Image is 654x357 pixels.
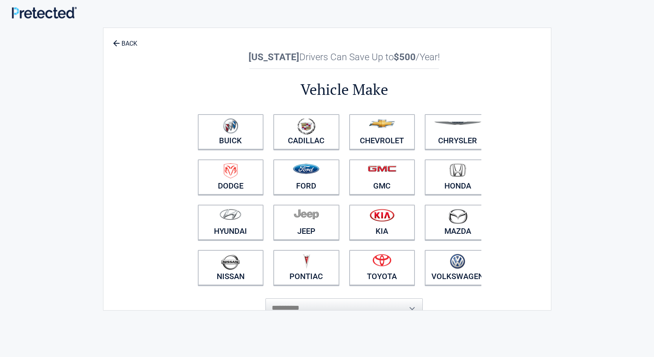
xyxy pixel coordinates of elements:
img: honda [450,163,466,177]
img: mazda [448,209,468,224]
img: chevrolet [369,119,395,128]
a: Jeep [273,205,339,240]
a: Cadillac [273,114,339,150]
img: kia [370,209,394,222]
img: hyundai [219,209,241,220]
a: Volkswagen [425,250,491,285]
img: buick [223,118,238,134]
h2: Drivers Can Save Up to /Year [193,52,496,63]
img: nissan [221,254,240,270]
a: Honda [425,159,491,195]
img: volkswagen [450,254,465,269]
a: Chevrolet [349,114,415,150]
a: Toyota [349,250,415,285]
img: cadillac [297,118,315,135]
img: Main Logo [12,7,77,18]
img: jeep [294,209,319,220]
a: Mazda [425,205,491,240]
img: gmc [368,165,396,172]
img: ford [293,164,319,174]
a: Ford [273,159,339,195]
img: pontiac [302,254,310,269]
h2: Vehicle Make [193,80,496,100]
a: Buick [198,114,264,150]
a: Pontiac [273,250,339,285]
b: $500 [394,52,416,63]
a: Hyundai [198,205,264,240]
img: chrysler [434,122,482,125]
a: GMC [349,159,415,195]
b: [US_STATE] [249,52,299,63]
a: Dodge [198,159,264,195]
a: Kia [349,205,415,240]
a: Chrysler [425,114,491,150]
img: dodge [224,163,238,179]
a: Nissan [198,250,264,285]
a: BACK [111,33,139,47]
img: toyota [372,254,391,266]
